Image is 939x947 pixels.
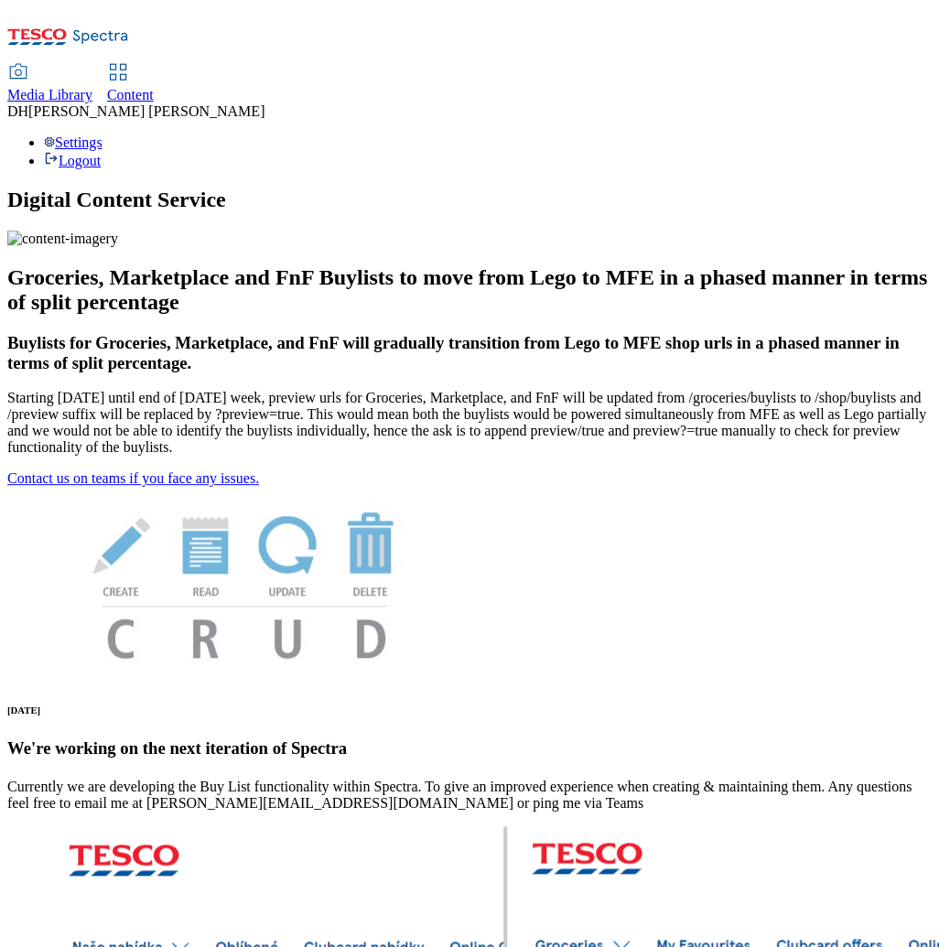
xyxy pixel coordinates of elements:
span: [PERSON_NAME] [PERSON_NAME] [28,103,264,119]
span: Media Library [7,87,92,102]
img: content-imagery [7,231,118,247]
p: Currently we are developing the Buy List functionality within Spectra. To give an improved experi... [7,779,932,812]
h3: Buylists for Groceries, Marketplace, and FnF will gradually transition from Lego to MFE shop urls... [7,333,932,373]
h1: Digital Content Service [7,188,932,212]
a: Logout [44,153,101,168]
a: Media Library [7,65,92,103]
a: Content [107,65,154,103]
h3: We're working on the next iteration of Spectra [7,738,932,759]
h6: [DATE] [7,705,932,716]
h2: Groceries, Marketplace and FnF Buylists to move from Lego to MFE in a phased manner in terms of s... [7,265,932,315]
a: Contact us on teams if you face any issues. [7,470,259,486]
p: Starting [DATE] until end of [DATE] week, preview urls for Groceries, Marketplace, and FnF will b... [7,390,932,456]
span: DH [7,103,28,119]
a: Settings [44,135,103,150]
img: News Image [7,487,483,678]
span: Content [107,87,154,102]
